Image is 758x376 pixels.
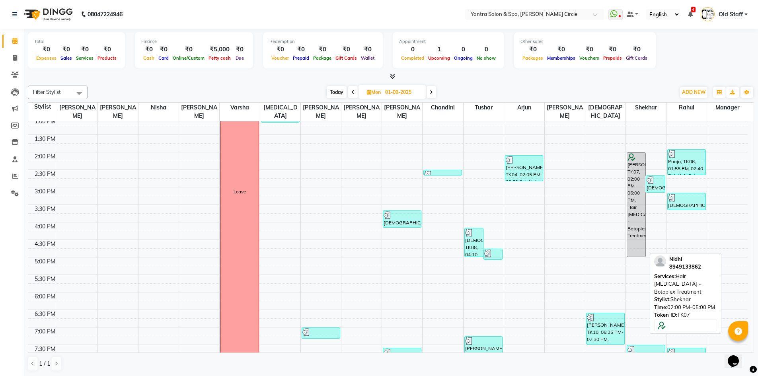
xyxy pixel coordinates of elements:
div: 6:00 PM [33,292,57,301]
span: [PERSON_NAME] [301,103,341,121]
div: [DEMOGRAPHIC_DATA], TK08, 02:40 PM-03:10 PM, Hair Cut - [DEMOGRAPHIC_DATA] [646,176,664,192]
div: 8949133862 [669,263,701,271]
span: Tushar [464,103,504,113]
span: [PERSON_NAME] [545,103,585,121]
span: [DEMOGRAPHIC_DATA] [585,103,625,121]
span: Shekhar [626,103,666,113]
div: ₹5,000 [207,45,233,54]
div: Shekhar [654,296,717,304]
div: [PERSON_NAME], TK14, 07:35 PM-08:05 PM, Hair Cut - [DEMOGRAPHIC_DATA] [668,348,705,364]
span: Ongoing [452,55,475,61]
span: [PERSON_NAME] [98,103,138,121]
div: Finance [141,38,247,45]
div: 2:30 PM [33,170,57,178]
div: [PERSON_NAME], TK10, 07:30 PM-08:05 PM, Hair Wash & Conditioning,Blow Dry [627,345,665,364]
div: seema, TK05, 02:30 PM-02:40 PM, Threading [424,170,462,175]
div: [PERSON_NAME], TK11, 07:00 PM-07:20 PM, Blow Dry [302,328,340,338]
span: Online/Custom [171,55,207,61]
div: [PERSON_NAME], TK12, 07:35 PM-08:05 PM, Hair Cut - [DEMOGRAPHIC_DATA] [383,348,421,364]
span: Due [234,55,246,61]
div: Pooja, TK06, 01:55 PM-02:40 PM, Hair Cut - [DEMOGRAPHIC_DATA] [668,150,705,175]
span: Services: [654,273,676,279]
div: ₹0 [95,45,119,54]
div: 02:00 PM-05:00 PM [654,304,717,312]
span: Nisha [138,103,179,113]
img: Old Staff [701,7,715,21]
div: ₹0 [520,45,545,54]
span: Prepaid [291,55,311,61]
div: ₹0 [577,45,601,54]
div: ₹0 [269,45,291,54]
div: [PERSON_NAME], TK09, 04:45 PM-05:05 PM, [PERSON_NAME] Trim [484,249,502,259]
div: 5:30 PM [33,275,57,283]
div: TK07 [654,311,717,319]
span: Chandini [423,103,463,113]
div: 1:00 PM [33,117,57,126]
span: No show [475,55,498,61]
div: 5:00 PM [33,257,57,266]
span: Sales [58,55,74,61]
img: profile [654,255,666,267]
div: ₹0 [291,45,311,54]
span: Expenses [34,55,58,61]
span: Gift Cards [624,55,649,61]
span: Cash [141,55,156,61]
span: Voucher [269,55,291,61]
div: 7:30 PM [33,345,57,353]
span: Token ID: [654,312,677,318]
div: ₹0 [624,45,649,54]
span: Wallet [359,55,376,61]
span: ADD NEW [682,89,705,95]
div: ₹0 [545,45,577,54]
div: 1 [426,45,452,54]
span: [PERSON_NAME] [179,103,219,121]
div: Appointment [399,38,498,45]
div: 0 [452,45,475,54]
div: 1:30 PM [33,135,57,143]
span: Time: [654,304,667,310]
div: [DEMOGRAPHIC_DATA], TK08, 03:40 PM-04:10 PM, Hair Cut - [DEMOGRAPHIC_DATA] [383,211,421,227]
span: 1 / 1 [39,360,50,368]
div: ₹0 [333,45,359,54]
span: Hair [MEDICAL_DATA] - Botoplex Treatment [654,273,701,295]
span: 6 [691,7,696,12]
button: ADD NEW [680,87,707,98]
span: Varsha [220,103,260,113]
iframe: chat widget [725,344,750,368]
span: Package [311,55,333,61]
span: Services [74,55,95,61]
div: [PERSON_NAME], TK10, 06:35 PM-07:30 PM, Pedicure - Regular [587,313,624,344]
div: 0 [475,45,498,54]
span: Gift Cards [333,55,359,61]
div: 0 [399,45,426,54]
span: Memberships [545,55,577,61]
span: Arjun [504,103,544,113]
div: Other sales [520,38,649,45]
span: Vouchers [577,55,601,61]
div: ₹0 [311,45,333,54]
div: 2:00 PM [33,152,57,161]
div: Leave [234,188,246,195]
span: [PERSON_NAME] [341,103,382,121]
div: [PERSON_NAME], TK04, 02:05 PM-02:50 PM, Hair Cut - [DEMOGRAPHIC_DATA] [505,156,543,181]
b: 08047224946 [88,3,123,25]
span: [PERSON_NAME] [382,103,422,121]
div: Stylist [28,103,57,111]
span: Filter Stylist [33,89,61,95]
span: Manager [707,103,748,113]
div: 3:30 PM [33,205,57,213]
div: [PERSON_NAME], TK13, 07:15 PM-08:05 PM, Hair Cut - [DEMOGRAPHIC_DATA],[PERSON_NAME] Trim [465,337,503,364]
div: 4:00 PM [33,222,57,231]
div: ₹0 [74,45,95,54]
input: 2025-09-01 [383,86,423,98]
span: [PERSON_NAME] [57,103,97,121]
span: Upcoming [426,55,452,61]
a: 6 [688,11,693,18]
div: 6:30 PM [33,310,57,318]
div: ₹0 [359,45,376,54]
div: [PERSON_NAME], TK07, 02:00 PM-05:00 PM, Hair [MEDICAL_DATA] - Botoplex Treatment [627,153,645,257]
span: Prepaids [601,55,624,61]
div: [DEMOGRAPHIC_DATA], TK08, 04:10 PM-05:00 PM, Hair Cut - [DEMOGRAPHIC_DATA],[PERSON_NAME] Trim [465,228,483,257]
span: Card [156,55,171,61]
div: ₹0 [601,45,624,54]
